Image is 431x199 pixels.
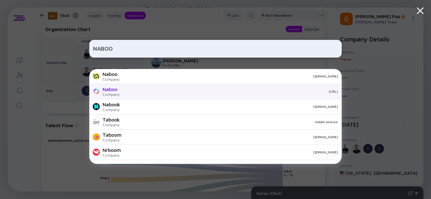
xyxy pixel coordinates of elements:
[103,77,120,82] div: Company
[125,120,338,124] div: tabook.ioclassic
[126,150,338,154] div: [DOMAIN_NAME]
[125,74,338,78] div: [DOMAIN_NAME]
[103,92,120,97] div: Company
[103,138,121,142] div: Company
[103,86,120,92] div: Naboo
[103,71,120,77] div: Naboo
[125,90,338,93] div: [URL]
[103,122,120,127] div: Company
[103,153,121,158] div: Company
[127,135,338,139] div: [DOMAIN_NAME]
[103,162,160,168] div: BABOON TO THE MOON
[103,147,121,153] div: Nrboom
[125,105,338,109] div: [DOMAIN_NAME]
[103,117,120,122] div: Tabook
[93,43,338,54] input: Search Company or Investor...
[103,132,121,138] div: Taboom
[103,102,120,107] div: Nabook
[103,107,120,112] div: Company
